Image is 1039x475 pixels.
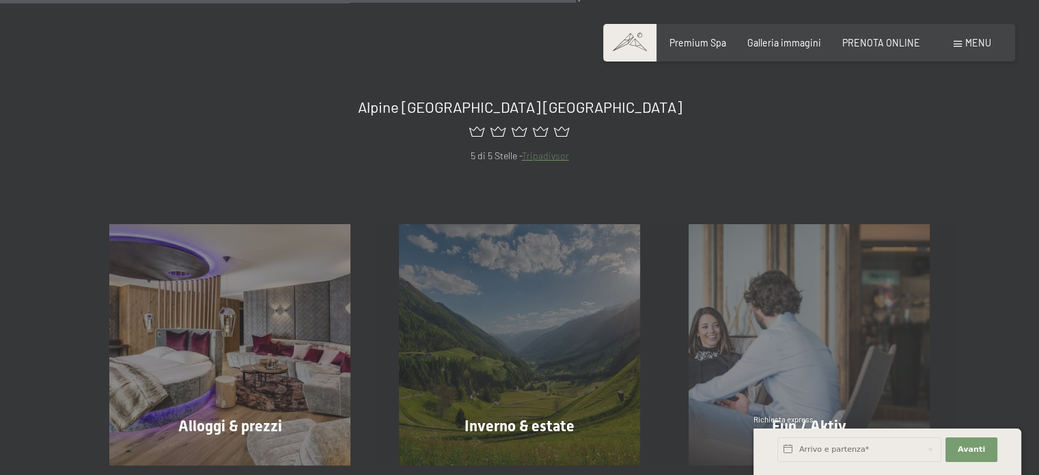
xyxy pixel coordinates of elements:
a: Tripadivsor [522,150,569,161]
span: Menu [965,37,991,49]
a: ClickToPay Conferma operazione Alloggi & prezzi [85,224,375,465]
span: Avanti [958,444,985,455]
span: Inverno & estate [465,418,574,435]
p: 5 di 5 Stelle - [109,148,930,164]
span: Alloggi & prezzi [178,418,282,435]
span: Alpine [GEOGRAPHIC_DATA] [GEOGRAPHIC_DATA] [358,98,682,116]
a: Premium Spa [669,37,726,49]
a: Galleria immagini [747,37,821,49]
button: Avanti [945,437,997,462]
a: ClickToPay Conferma operazione Fun / Aktiv [664,224,954,465]
a: PRENOTA ONLINE [842,37,920,49]
a: ClickToPay Conferma operazione Inverno & estate [375,224,665,465]
span: Richiesta express [753,415,814,424]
